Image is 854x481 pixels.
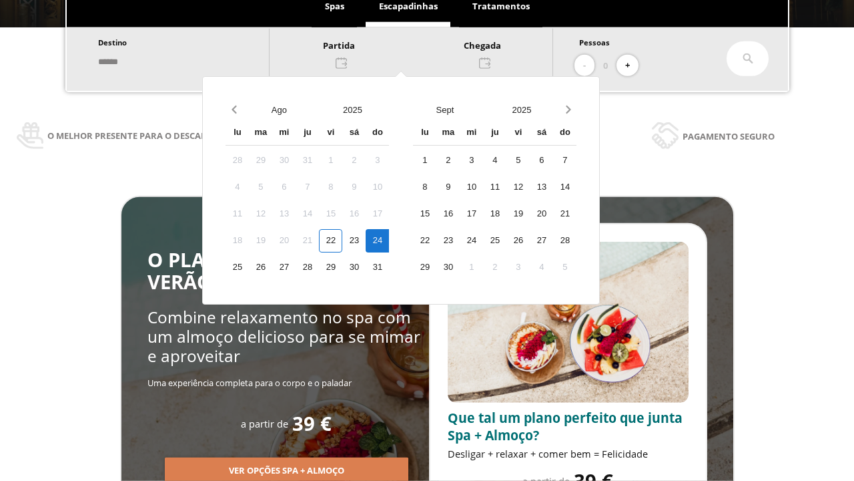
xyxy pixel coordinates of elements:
div: 2 [436,149,460,172]
div: 4 [483,149,506,172]
div: 1 [413,149,436,172]
div: 13 [530,176,553,199]
button: + [616,55,638,77]
div: 13 [272,202,296,226]
div: 10 [460,176,483,199]
div: 15 [319,202,342,226]
span: a partir de [241,417,288,430]
a: Ver opções Spa + Almoço [165,464,408,476]
div: 26 [506,229,530,253]
div: 21 [553,202,576,226]
span: Destino [98,37,127,47]
div: 29 [249,149,272,172]
div: 5 [249,176,272,199]
div: ju [483,122,506,145]
div: 31 [366,256,389,279]
div: 8 [413,176,436,199]
div: Calendar days [226,149,389,279]
div: 4 [530,256,553,279]
div: Calendar wrapper [413,122,576,279]
span: 39 € [292,413,332,435]
div: 10 [366,176,389,199]
div: sá [530,122,553,145]
div: ma [249,122,272,145]
button: Open years overlay [483,98,560,122]
div: 29 [319,256,342,279]
div: 5 [506,149,530,172]
div: 7 [296,176,319,199]
div: 17 [366,202,389,226]
div: lu [226,122,249,145]
div: 31 [296,149,319,172]
div: 27 [272,256,296,279]
div: 26 [249,256,272,279]
div: Calendar days [413,149,576,279]
button: - [574,55,594,77]
div: 21 [296,229,319,253]
div: mi [460,122,483,145]
div: lu [413,122,436,145]
div: 27 [530,229,553,253]
span: Desligar + relaxar + comer bem = Felicidade [448,447,648,460]
div: 4 [226,176,249,199]
div: vi [506,122,530,145]
div: sá [342,122,366,145]
div: 3 [366,149,389,172]
div: do [366,122,389,145]
div: 23 [342,229,366,253]
div: Calendar wrapper [226,122,389,279]
button: Next month [560,98,576,122]
span: Combine relaxamento no spa com um almoço delicioso para se mimar e aproveitar [147,306,420,367]
div: 28 [296,256,319,279]
div: 30 [342,256,366,279]
div: 30 [436,256,460,279]
div: 3 [506,256,530,279]
div: 17 [460,202,483,226]
div: 7 [553,149,576,172]
span: Que tal um plano perfeito que junta Spa + Almoço? [448,409,683,444]
span: Pagamento seguro [683,129,775,144]
div: ma [436,122,460,145]
div: 25 [226,256,249,279]
div: 2 [342,149,366,172]
div: mi [272,122,296,145]
div: 24 [366,229,389,253]
div: 25 [483,229,506,253]
div: 18 [226,229,249,253]
div: 9 [436,176,460,199]
div: 16 [342,202,366,226]
div: 12 [506,176,530,199]
div: 11 [226,202,249,226]
div: 1 [319,149,342,172]
div: 9 [342,176,366,199]
div: 22 [319,229,342,253]
span: Uma experiência completa para o corpo e o paladar [147,377,352,389]
div: 20 [272,229,296,253]
div: 19 [249,229,272,253]
div: 30 [272,149,296,172]
div: vi [319,122,342,145]
img: promo-sprunch.ElVl7oUD.webp [448,242,689,403]
button: Open years overlay [316,98,389,122]
div: ju [296,122,319,145]
span: Ver opções Spa + Almoço [229,464,344,478]
div: 6 [272,176,296,199]
div: 28 [553,229,576,253]
div: 12 [249,202,272,226]
div: 11 [483,176,506,199]
div: 22 [413,229,436,253]
span: O PLANO MAIS GOSTOSO DO VERÃO: SPA + ALMOÇO [147,247,424,295]
div: 24 [460,229,483,253]
div: 14 [553,176,576,199]
div: 5 [553,256,576,279]
button: Open months overlay [242,98,316,122]
div: 18 [483,202,506,226]
div: 6 [530,149,553,172]
div: 28 [226,149,249,172]
div: 14 [296,202,319,226]
div: 1 [460,256,483,279]
div: 23 [436,229,460,253]
span: O melhor presente para o descanso e a saúde [47,128,265,143]
div: 3 [460,149,483,172]
span: Pessoas [579,37,610,47]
